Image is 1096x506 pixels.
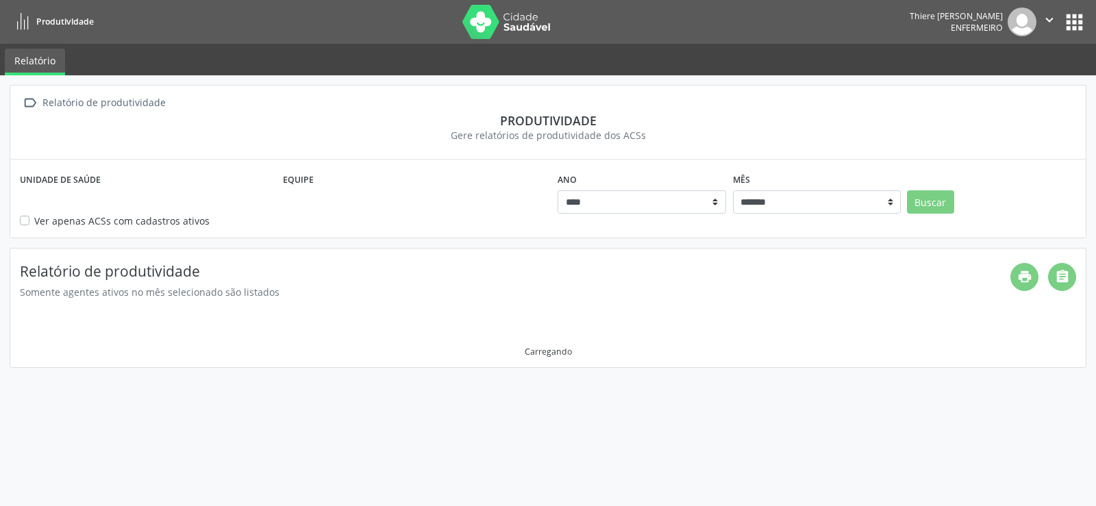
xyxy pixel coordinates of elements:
[34,214,210,228] label: Ver apenas ACSs com cadastros ativos
[20,93,168,113] a:  Relatório de produtividade
[10,10,94,33] a: Produtividade
[1036,8,1062,36] button: 
[283,169,314,190] label: Equipe
[910,10,1003,22] div: Thiere [PERSON_NAME]
[525,346,572,357] div: Carregando
[1042,12,1057,27] i: 
[907,190,954,214] button: Buscar
[5,49,65,75] a: Relatório
[20,128,1076,142] div: Gere relatórios de produtividade dos ACSs
[1062,10,1086,34] button: apps
[36,16,94,27] span: Produtividade
[20,93,40,113] i: 
[20,113,1076,128] div: Produtividade
[951,22,1003,34] span: Enfermeiro
[558,169,577,190] label: Ano
[733,169,750,190] label: Mês
[20,169,101,190] label: Unidade de saúde
[20,263,1010,280] h4: Relatório de produtividade
[1008,8,1036,36] img: img
[40,93,168,113] div: Relatório de produtividade
[20,285,1010,299] div: Somente agentes ativos no mês selecionado são listados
